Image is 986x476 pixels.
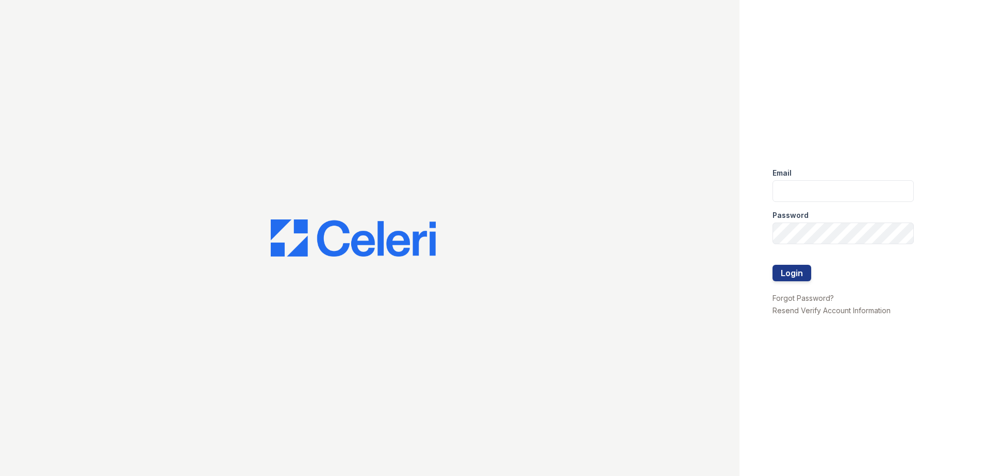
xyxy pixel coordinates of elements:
[773,210,809,220] label: Password
[271,219,436,257] img: CE_Logo_Blue-a8612792a0a2168367f1c8372b55b34899dd931a85d93a1a3d3e32e68fde9ad4.png
[773,306,891,315] a: Resend Verify Account Information
[773,265,811,281] button: Login
[773,168,792,178] label: Email
[773,294,834,302] a: Forgot Password?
